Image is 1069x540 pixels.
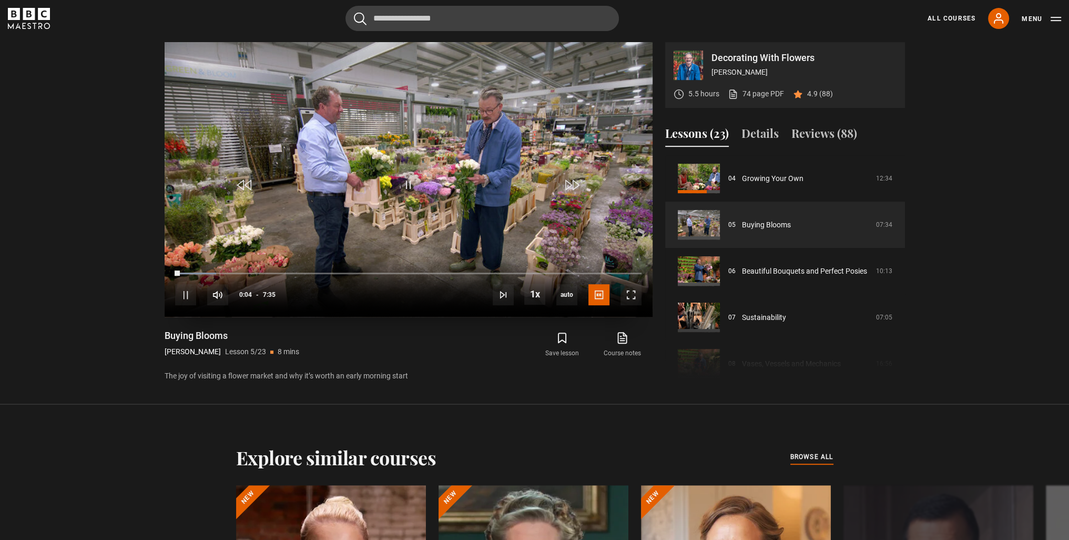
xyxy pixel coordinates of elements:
p: Lesson 5/23 [225,346,266,357]
button: Details [741,125,779,147]
h2: Explore similar courses [236,446,436,468]
p: Decorating With Flowers [711,53,897,63]
p: 4.9 (88) [807,88,833,99]
a: Growing Your Own [742,173,803,184]
div: Progress Bar [175,273,641,275]
span: browse all [790,452,833,462]
input: Search [345,6,619,31]
button: Captions [588,284,609,305]
a: All Courses [928,14,975,23]
button: Playback Rate [524,284,545,305]
button: Save lesson [532,329,592,360]
span: - [256,291,259,298]
button: Toggle navigation [1022,14,1061,24]
span: 0:04 [239,285,252,304]
video-js: Video Player [165,42,653,317]
a: browse all [790,452,833,463]
p: [PERSON_NAME] [711,67,897,78]
p: [PERSON_NAME] [165,346,221,357]
p: The joy of visiting a flower market and why it’s worth an early morning start [165,371,653,382]
a: Course notes [592,329,652,360]
button: Pause [175,284,196,305]
button: Reviews (88) [791,125,857,147]
span: 7:35 [263,285,276,304]
h1: Buying Blooms [165,329,299,342]
button: Next Lesson [493,284,514,305]
button: Mute [207,284,228,305]
p: 5.5 hours [688,88,719,99]
svg: BBC Maestro [8,8,50,29]
a: Buying Blooms [742,219,791,231]
button: Fullscreen [620,284,642,305]
p: 8 mins [278,346,299,357]
button: Lessons (23) [665,125,729,147]
a: Sustainability [742,312,786,323]
a: Beautiful Bouquets and Perfect Posies [742,266,867,277]
span: auto [556,284,577,305]
button: Submit the search query [354,12,366,25]
div: Current quality: 720p [556,284,577,305]
a: 74 page PDF [728,88,784,99]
